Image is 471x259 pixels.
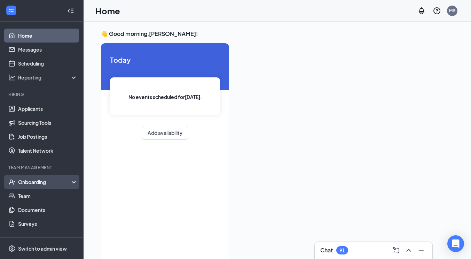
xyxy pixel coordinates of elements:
[18,74,78,81] div: Reporting
[18,189,78,203] a: Team
[339,247,345,253] div: 91
[101,30,454,38] h3: 👋 Good morning, [PERSON_NAME] !
[320,246,333,254] h3: Chat
[18,178,72,185] div: Onboarding
[18,203,78,217] a: Documents
[18,245,67,252] div: Switch to admin view
[447,235,464,252] div: Open Intercom Messenger
[417,246,425,254] svg: Minimize
[18,130,78,144] a: Job Postings
[8,165,76,170] div: Team Management
[8,7,15,14] svg: WorkstreamLogo
[8,245,15,252] svg: Settings
[8,91,76,97] div: Hiring
[433,7,441,15] svg: QuestionInfo
[18,116,78,130] a: Sourcing Tools
[18,56,78,70] a: Scheduling
[18,43,78,56] a: Messages
[128,93,202,101] span: No events scheduled for [DATE] .
[18,144,78,158] a: Talent Network
[405,246,413,254] svg: ChevronUp
[392,246,400,254] svg: ComposeMessage
[18,217,78,231] a: Surveys
[391,245,402,256] button: ComposeMessage
[417,7,426,15] svg: Notifications
[95,5,120,17] h1: Home
[110,54,220,65] span: Today
[142,126,188,140] button: Add availability
[18,102,78,116] a: Applicants
[18,29,78,43] a: Home
[8,178,15,185] svg: UserCheck
[449,8,455,14] div: MB
[67,7,74,14] svg: Collapse
[416,245,427,256] button: Minimize
[403,245,414,256] button: ChevronUp
[8,74,15,81] svg: Analysis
